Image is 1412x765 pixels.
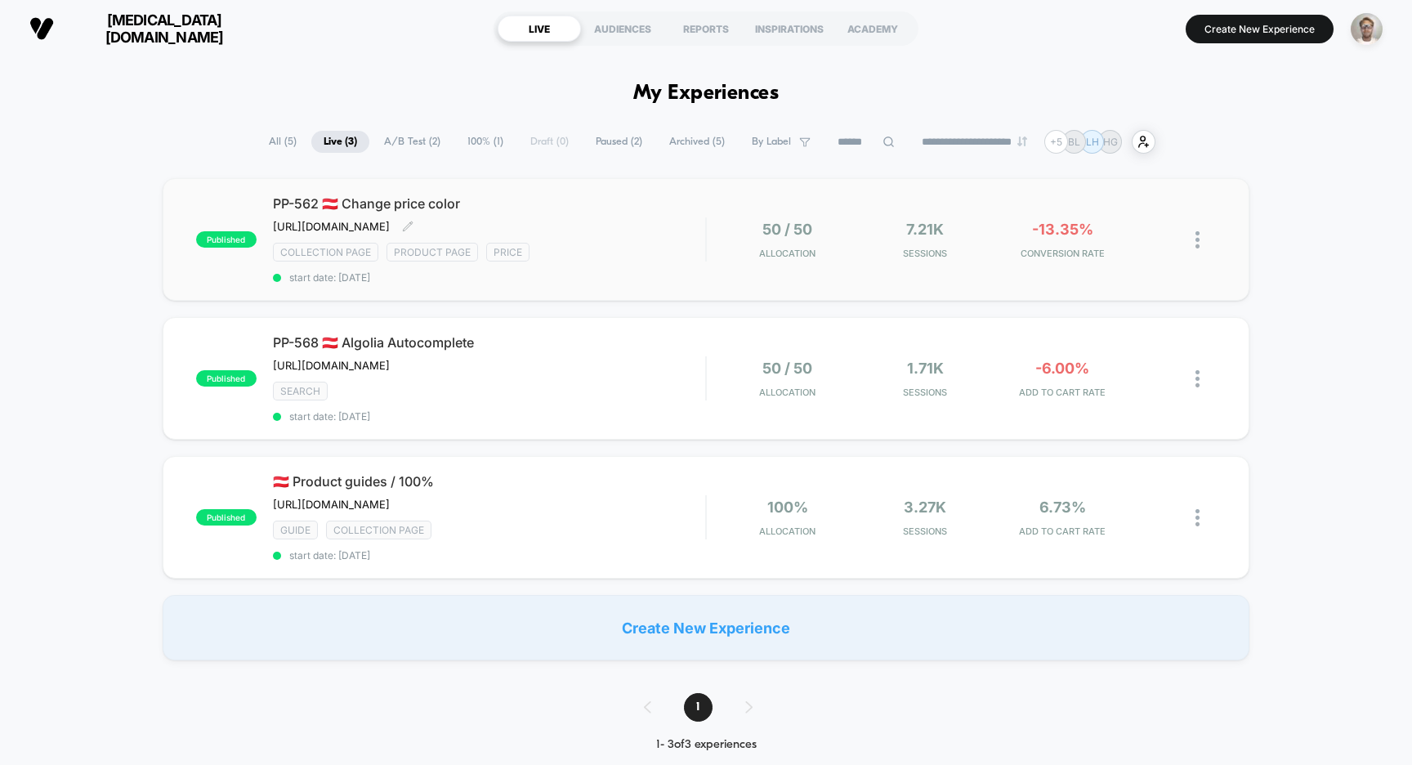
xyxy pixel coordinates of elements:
div: ACADEMY [831,16,914,42]
div: Create New Experience [163,595,1250,660]
span: Sessions [860,526,990,537]
span: published [196,231,257,248]
span: CONVERSION RATE [998,248,1127,259]
span: GUIDE [273,521,318,539]
button: Create New Experience [1186,15,1334,43]
span: start date: [DATE] [273,271,706,284]
span: published [196,509,257,526]
span: 100% [767,499,808,516]
button: ppic [1346,12,1387,46]
img: close [1195,509,1200,526]
span: [URL][DOMAIN_NAME] [273,359,390,372]
span: Sessions [860,248,990,259]
span: 3.27k [904,499,946,516]
span: start date: [DATE] [273,410,706,423]
p: LH [1086,136,1099,148]
div: INSPIRATIONS [748,16,831,42]
span: PRICE [486,243,529,262]
div: 1 - 3 of 3 experiences [628,738,785,752]
div: AUDIENCES [581,16,664,42]
span: PP-562 🇦🇹 Change price color [273,195,706,212]
span: A/B Test ( 2 ) [372,131,453,153]
div: LIVE [498,16,581,42]
span: COLLECTION PAGE [273,243,378,262]
span: COLLECTION PAGE [326,521,431,539]
img: close [1195,231,1200,248]
span: published [196,370,257,387]
img: ppic [1351,13,1383,45]
span: -13.35% [1032,221,1093,238]
span: 50 / 50 [762,360,812,377]
span: ADD TO CART RATE [998,526,1127,537]
span: All ( 5 ) [257,131,309,153]
span: By Label [752,136,791,148]
span: Paused ( 2 ) [583,131,655,153]
span: SEARCH [273,382,328,400]
span: [URL][DOMAIN_NAME] [273,498,390,511]
div: + 5 [1044,130,1068,154]
span: 50 / 50 [762,221,812,238]
img: close [1195,370,1200,387]
span: Sessions [860,387,990,398]
span: -6.00% [1035,360,1089,377]
button: [MEDICAL_DATA][DOMAIN_NAME] [25,11,267,47]
span: 6.73% [1039,499,1086,516]
span: start date: [DATE] [273,549,706,561]
span: PP-568 🇦🇹 Algolia Autocomplete [273,334,706,351]
span: product page [387,243,478,262]
span: 🇦🇹 Product guides / 100% [273,473,706,490]
span: 1.71k [907,360,944,377]
span: [URL][DOMAIN_NAME] [273,220,390,233]
span: ADD TO CART RATE [998,387,1127,398]
span: Live ( 3 ) [311,131,369,153]
span: 7.21k [906,221,944,238]
span: [MEDICAL_DATA][DOMAIN_NAME] [66,11,262,46]
img: Visually logo [29,16,54,41]
img: end [1017,136,1027,146]
span: Archived ( 5 ) [657,131,737,153]
span: 1 [684,693,713,722]
span: Allocation [759,526,815,537]
h1: My Experiences [633,82,780,105]
p: BL [1068,136,1080,148]
div: REPORTS [664,16,748,42]
span: Allocation [759,248,815,259]
span: Allocation [759,387,815,398]
span: 100% ( 1 ) [455,131,516,153]
p: HG [1103,136,1118,148]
